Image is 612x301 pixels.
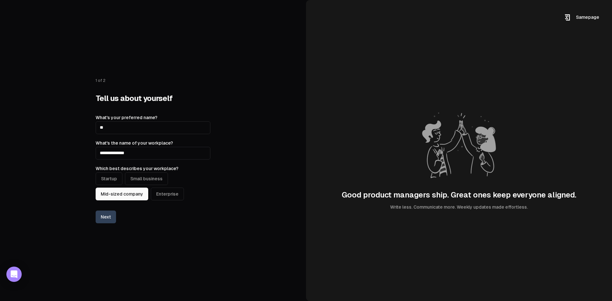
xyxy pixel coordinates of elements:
button: Startup [96,172,122,185]
label: Which best describes your workplace? [96,166,178,171]
div: Open Intercom Messenger [6,267,22,282]
div: Write less. Communicate more. Weekly updates made effortless. [390,204,528,210]
button: Mid-sized company [96,188,148,200]
button: Small business [125,172,168,185]
label: What's the name of your workplace? [96,140,173,146]
h1: Tell us about yourself [96,93,210,104]
button: Next [96,211,116,223]
label: What's your preferred name? [96,115,157,120]
p: 1 of 2 [96,78,210,83]
button: Enterprise [151,188,184,200]
div: Good product managers ship. Great ones keep everyone aligned. [342,190,576,200]
span: Samepage [576,15,599,20]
